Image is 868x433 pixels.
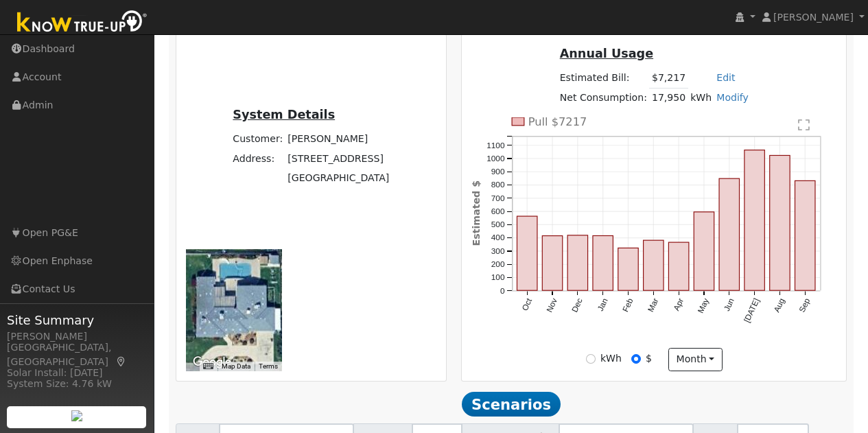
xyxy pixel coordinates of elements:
text: Pull $7217 [528,115,587,128]
text: 0 [500,286,505,296]
a: Open this area in Google Maps (opens a new window) [189,353,235,371]
label: kWh [600,351,622,366]
td: Customer: [231,130,285,149]
u: System Details [233,108,335,121]
text: 1000 [486,154,505,163]
text: Mar [646,296,660,313]
input: kWh [586,354,596,364]
rect: onclick="" [567,235,587,290]
text: 400 [491,233,505,243]
rect: onclick="" [644,240,664,290]
text: Feb [620,296,635,314]
rect: onclick="" [795,180,815,290]
td: kWh [688,88,714,108]
text: Sep [797,296,812,314]
text: May [696,296,711,314]
a: Map [115,356,128,367]
td: [STREET_ADDRESS] [285,149,392,168]
div: Solar Install: [DATE] [7,366,147,380]
img: retrieve [71,410,82,421]
img: Google [189,353,235,371]
rect: onclick="" [669,242,689,290]
text: 900 [491,167,505,176]
text: Jan [596,296,610,312]
rect: onclick="" [744,150,764,291]
td: $7,217 [649,69,688,89]
a: Edit [716,72,735,83]
button: Keyboard shortcuts [203,362,213,371]
a: Modify [716,92,749,103]
td: 17,950 [649,88,688,108]
u: Annual Usage [560,47,653,60]
text: Oct [520,296,535,312]
text: 300 [491,246,505,256]
rect: onclick="" [517,216,537,290]
text: Estimated $ [471,180,482,246]
td: Address: [231,149,285,168]
text: Jun [722,296,736,312]
text:  [799,118,810,132]
rect: onclick="" [593,236,613,291]
div: System Size: 4.76 kW [7,377,147,391]
button: month [668,348,723,371]
td: [GEOGRAPHIC_DATA] [285,168,392,187]
span: Site Summary [7,311,147,329]
text: [DATE] [742,296,762,324]
img: Know True-Up [10,8,154,38]
rect: onclick="" [618,248,638,290]
rect: onclick="" [770,156,790,291]
span: [PERSON_NAME] [773,12,854,23]
rect: onclick="" [719,178,739,290]
text: Apr [672,296,685,312]
rect: onclick="" [543,236,563,291]
text: 500 [491,220,505,229]
rect: onclick="" [694,212,714,290]
text: 700 [491,194,505,203]
button: Map Data [222,362,250,371]
label: $ [646,351,652,366]
span: Scenarios [462,392,560,417]
text: 800 [491,180,505,189]
input: $ [631,354,641,364]
td: [PERSON_NAME] [285,130,392,149]
div: [PERSON_NAME] [7,329,147,344]
text: Dec [570,296,585,314]
td: Net Consumption: [557,88,649,108]
text: Nov [545,296,560,314]
text: 100 [491,272,505,282]
td: Estimated Bill: [557,69,649,89]
text: 1100 [486,141,505,150]
div: [GEOGRAPHIC_DATA], [GEOGRAPHIC_DATA] [7,340,147,369]
a: Terms (opens in new tab) [259,362,278,370]
text: 600 [491,207,505,216]
text: 200 [491,259,505,269]
text: Aug [772,296,787,314]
